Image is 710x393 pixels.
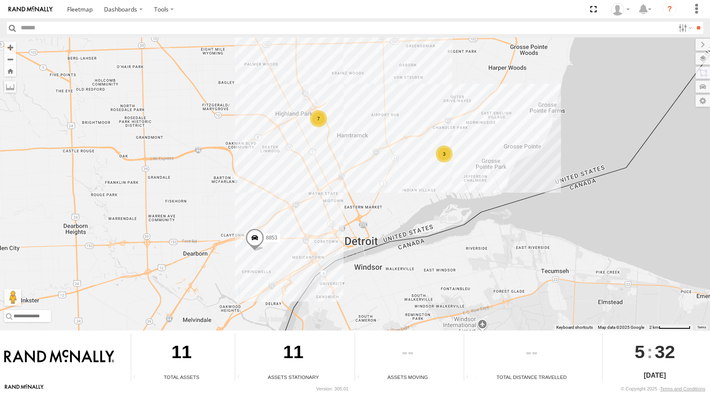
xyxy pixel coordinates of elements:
div: 11 [235,333,352,373]
a: Terms [697,325,706,329]
img: Rand McNally [4,350,114,364]
i: ? [663,3,676,16]
button: Drag Pegman onto the map to open Street View [4,289,21,306]
span: Map data ©2025 Google [598,325,644,330]
label: Measure [4,81,16,93]
div: Total number of assets current in transit. [355,374,368,381]
div: Assets Moving [355,373,461,381]
div: Total number of assets current stationary. [235,374,248,381]
div: Total Distance Travelled [464,373,600,381]
a: Terms and Conditions [660,386,705,391]
button: Keyboard shortcuts [556,325,593,330]
div: © Copyright 2025 - [621,386,705,391]
button: Zoom out [4,53,16,65]
div: Version: 305.01 [316,386,349,391]
button: Zoom Home [4,65,16,77]
label: Search Filter Options [675,22,693,34]
div: 11 [131,333,232,373]
span: 2 km [649,325,659,330]
a: Visit our Website [5,384,44,393]
div: : [603,333,707,370]
div: Valeo Dash [608,3,633,16]
button: Map Scale: 2 km per 71 pixels [647,325,693,330]
div: 7 [310,110,327,127]
img: rand-logo.svg [8,6,53,12]
div: Assets Stationary [235,373,352,381]
span: 5 [635,333,645,370]
button: Zoom in [4,42,16,53]
div: Total Assets [131,373,232,381]
span: 32 [655,333,675,370]
div: [DATE] [603,370,707,381]
span: 8853 [266,235,277,241]
label: Map Settings [696,95,710,107]
div: 3 [436,145,453,162]
div: Total number of Enabled Assets [131,374,144,381]
div: Total distance travelled by all assets within specified date range and applied filters [464,374,477,381]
